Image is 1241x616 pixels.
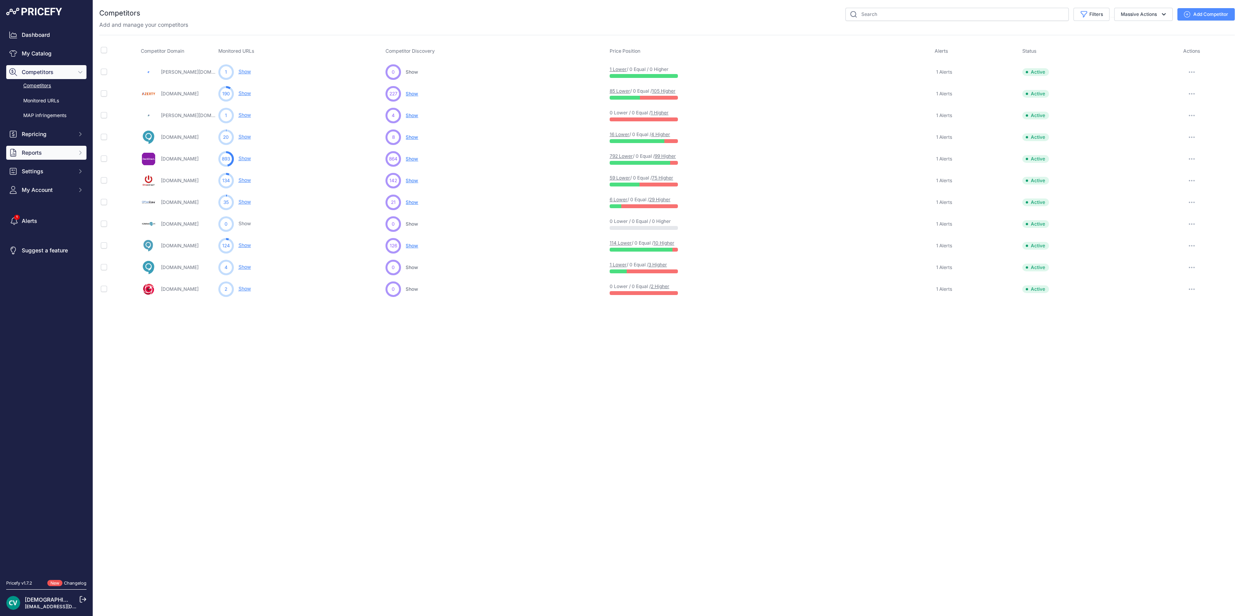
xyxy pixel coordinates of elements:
span: 8 [392,134,395,141]
a: Show [239,199,251,205]
h2: Competitors [99,8,140,19]
span: 0 [392,69,395,76]
span: 1 Alerts [936,112,952,119]
p: / 0 Equal / [610,175,659,181]
span: Price Position [610,48,640,54]
p: 0 Lower / 0 Equal / 0 Higher [610,218,659,224]
a: 1 Lower [610,262,627,267]
button: Add Competitor [1177,8,1235,21]
span: Show [406,178,418,183]
span: 1 Alerts [936,221,952,227]
span: Active [1022,285,1049,293]
span: 1 Alerts [936,178,952,184]
a: 1 Alerts [935,155,952,163]
a: 792 Lower [610,153,633,159]
span: 1 Alerts [936,243,952,249]
p: / 0 Equal / [610,131,659,138]
span: Actions [1183,48,1200,54]
span: Active [1022,68,1049,76]
p: 0 Lower / 0 Equal / [610,110,659,116]
a: 3 Higher [648,262,667,267]
p: / 0 Equal / [610,153,659,159]
p: / 0 Equal / [610,197,659,203]
p: Add and manage your competitors [99,21,188,29]
span: 142 [389,177,397,184]
a: Competitors [6,79,86,93]
span: Show [406,286,418,292]
span: 1 Alerts [936,286,952,292]
span: Active [1022,155,1049,163]
a: Show [239,177,251,183]
a: 1 Alerts [935,177,952,185]
a: [DEMOGRAPHIC_DATA][PERSON_NAME] der ree [DEMOGRAPHIC_DATA] [25,596,211,603]
a: 1 Alerts [935,220,952,228]
a: 1 Alerts [935,198,952,206]
span: Active [1022,220,1049,228]
a: [DOMAIN_NAME] [161,264,199,270]
span: Active [1022,112,1049,119]
a: 59 Lower [610,175,630,181]
span: 1 [225,69,227,76]
p: 0 Lower / 0 Equal / [610,283,659,290]
a: Monitored URLs [6,94,86,108]
span: Active [1022,177,1049,185]
span: 4 [392,112,395,119]
span: 1 Alerts [936,134,952,140]
a: 85 Lower [610,88,630,94]
a: 6 Lower [610,197,627,202]
a: 10 Higher [653,240,674,246]
span: Competitor Domain [141,48,184,54]
a: 1 Alerts [935,264,952,271]
span: 0 [392,286,395,293]
span: 21 [391,199,396,206]
a: 1 Alerts [935,112,952,119]
button: Competitors [6,65,86,79]
div: Pricefy v1.7.2 [6,580,32,587]
a: MAP infringements [6,109,86,123]
span: Alerts [935,48,948,54]
span: 134 [222,177,230,184]
span: 893 [222,155,230,162]
a: [DOMAIN_NAME] [161,199,199,205]
span: 1 Alerts [936,264,952,271]
span: Competitor Discovery [385,48,435,54]
span: 0 [392,264,395,271]
a: 1 Alerts [935,90,952,98]
a: Show [239,264,251,270]
span: 1 Alerts [936,199,952,205]
span: Show [406,243,418,248]
span: 190 [222,90,230,97]
span: Show [406,134,418,140]
button: Reports [6,146,86,160]
p: / 0 Equal / [610,88,659,94]
a: [PERSON_NAME][DOMAIN_NAME] [161,112,236,118]
span: 864 [389,155,398,162]
a: Show [239,155,251,161]
button: Filters [1073,8,1110,21]
a: 4 Higher [651,131,670,137]
span: Show [406,221,418,227]
span: Settings [22,167,73,175]
span: Active [1022,198,1049,206]
span: Active [1022,242,1049,250]
button: My Account [6,183,86,197]
span: Show [406,112,418,118]
span: 20 [223,134,229,141]
a: [DOMAIN_NAME] [161,178,199,183]
span: 2 [225,286,227,293]
span: New [47,580,62,587]
span: 35 [223,199,229,206]
span: 1 [225,112,227,119]
a: 2 Higher [651,283,669,289]
span: 4 [225,264,228,271]
a: [DOMAIN_NAME] [161,156,199,162]
a: 105 Higher [652,88,676,94]
span: Show [406,199,418,205]
span: Show [406,91,418,97]
nav: Sidebar [6,28,86,571]
img: Pricefy Logo [6,8,62,16]
p: / 0 Equal / 0 Higher [610,66,659,72]
a: [DOMAIN_NAME] [161,286,199,292]
span: Active [1022,90,1049,98]
span: 0 [392,221,395,228]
